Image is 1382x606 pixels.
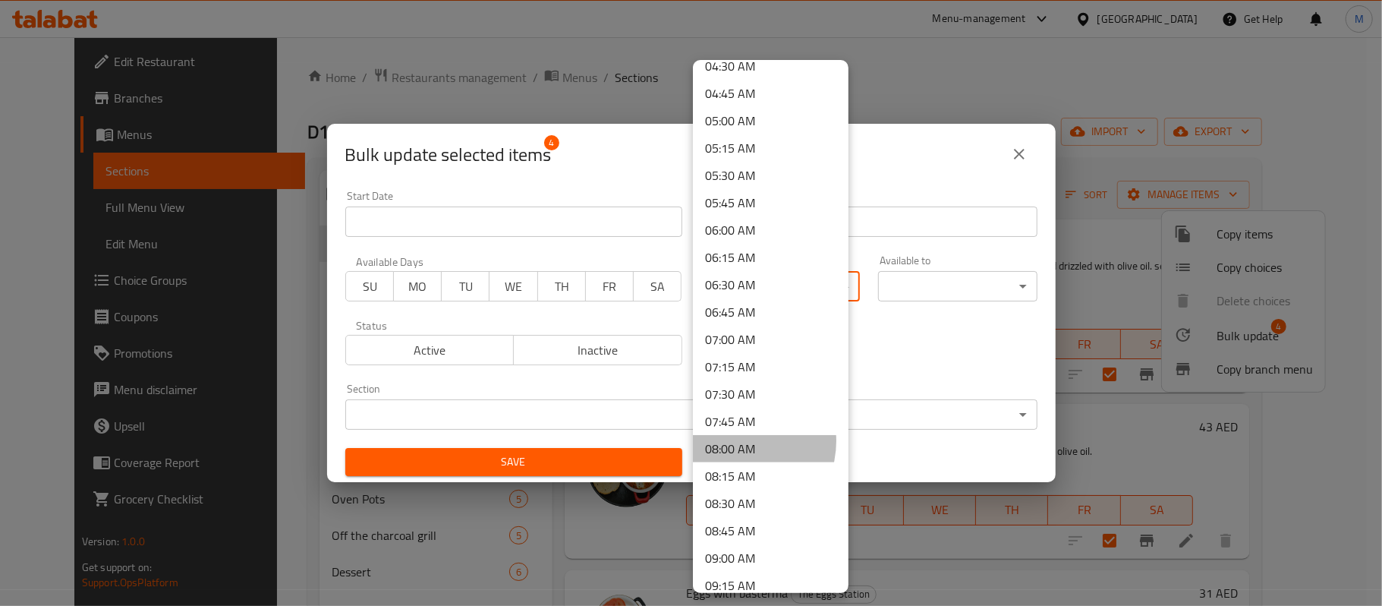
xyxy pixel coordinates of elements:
[693,107,848,134] li: 05:00 AM
[693,80,848,107] li: 04:45 AM
[693,462,848,490] li: 08:15 AM
[693,271,848,298] li: 06:30 AM
[693,162,848,189] li: 05:30 AM
[693,244,848,271] li: 06:15 AM
[693,189,848,216] li: 05:45 AM
[693,544,848,572] li: 09:00 AM
[693,353,848,380] li: 07:15 AM
[693,134,848,162] li: 05:15 AM
[693,490,848,517] li: 08:30 AM
[693,298,848,326] li: 06:45 AM
[693,326,848,353] li: 07:00 AM
[693,572,848,599] li: 09:15 AM
[693,435,848,462] li: 08:00 AM
[693,216,848,244] li: 06:00 AM
[693,52,848,80] li: 04:30 AM
[693,517,848,544] li: 08:45 AM
[693,380,848,408] li: 07:30 AM
[693,408,848,435] li: 07:45 AM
